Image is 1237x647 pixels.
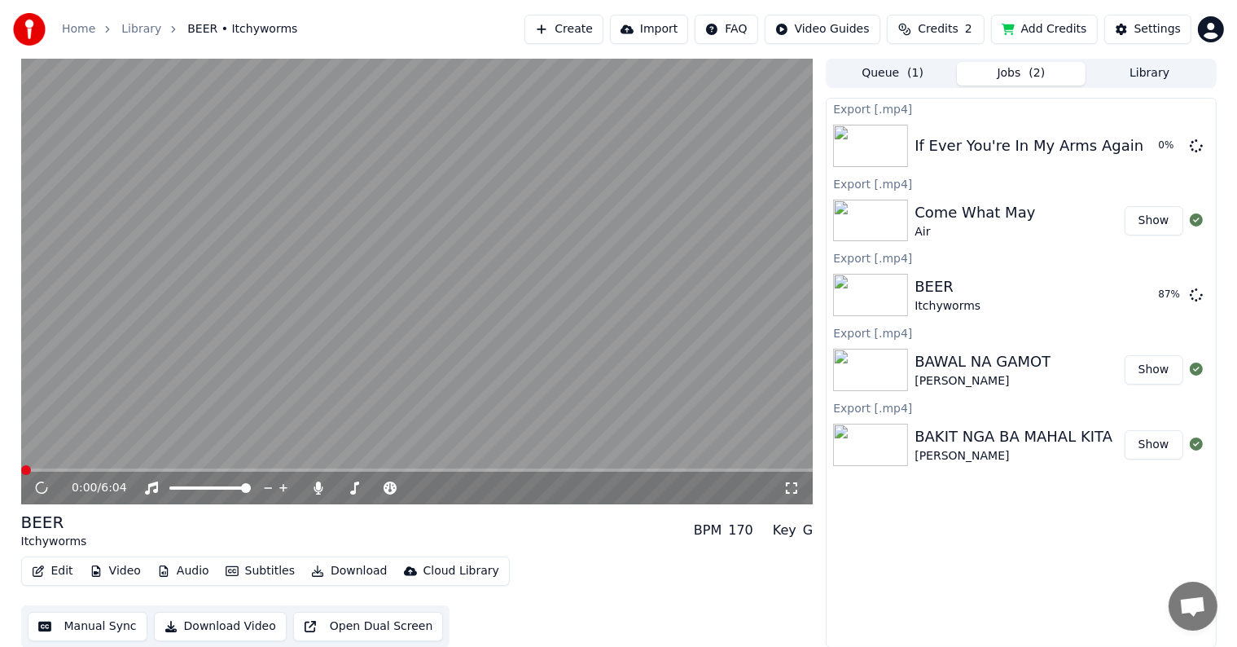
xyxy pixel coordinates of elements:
[151,560,216,583] button: Audio
[524,15,603,44] button: Create
[62,21,297,37] nav: breadcrumb
[918,21,958,37] span: Credits
[695,15,757,44] button: FAQ
[827,323,1215,342] div: Export [.mp4]
[1104,15,1191,44] button: Settings
[187,21,297,37] span: BEER • Itchyworms
[1134,21,1181,37] div: Settings
[965,21,972,37] span: 2
[827,398,1215,417] div: Export [.mp4]
[72,480,111,496] div: /
[773,521,796,540] div: Key
[101,480,126,496] span: 6:04
[83,560,147,583] button: Video
[28,612,147,641] button: Manual Sync
[915,448,1112,464] div: [PERSON_NAME]
[887,15,985,44] button: Credits2
[728,521,753,540] div: 170
[1125,206,1183,235] button: Show
[803,521,813,540] div: G
[72,480,97,496] span: 0:00
[219,560,301,583] button: Subtitles
[915,275,980,298] div: BEER
[828,62,957,86] button: Queue
[423,563,499,579] div: Cloud Library
[915,134,1143,157] div: If Ever You're In My Arms Again
[121,21,161,37] a: Library
[1169,582,1217,631] div: Open chat
[154,612,287,641] button: Download Video
[957,62,1086,86] button: Jobs
[765,15,880,44] button: Video Guides
[1125,430,1183,460] button: Show
[915,298,980,315] div: Itchyworms
[827,99,1215,118] div: Export [.mp4]
[293,612,444,641] button: Open Dual Screen
[1159,288,1183,301] div: 87 %
[1029,65,1045,81] span: ( 2 )
[62,21,95,37] a: Home
[991,15,1098,44] button: Add Credits
[1159,139,1183,152] div: 0 %
[915,425,1112,448] div: BAKIT NGA BA MAHAL KITA
[907,65,923,81] span: ( 1 )
[25,560,80,583] button: Edit
[21,511,87,534] div: BEER
[915,350,1051,373] div: BAWAL NA GAMOT
[305,560,394,583] button: Download
[610,15,688,44] button: Import
[13,13,46,46] img: youka
[827,174,1215,193] div: Export [.mp4]
[1125,355,1183,385] button: Show
[915,201,1035,224] div: Come What May
[827,248,1215,267] div: Export [.mp4]
[915,373,1051,390] div: [PERSON_NAME]
[1086,62,1214,86] button: Library
[915,224,1035,240] div: Air
[21,534,87,550] div: Itchyworms
[694,521,722,540] div: BPM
